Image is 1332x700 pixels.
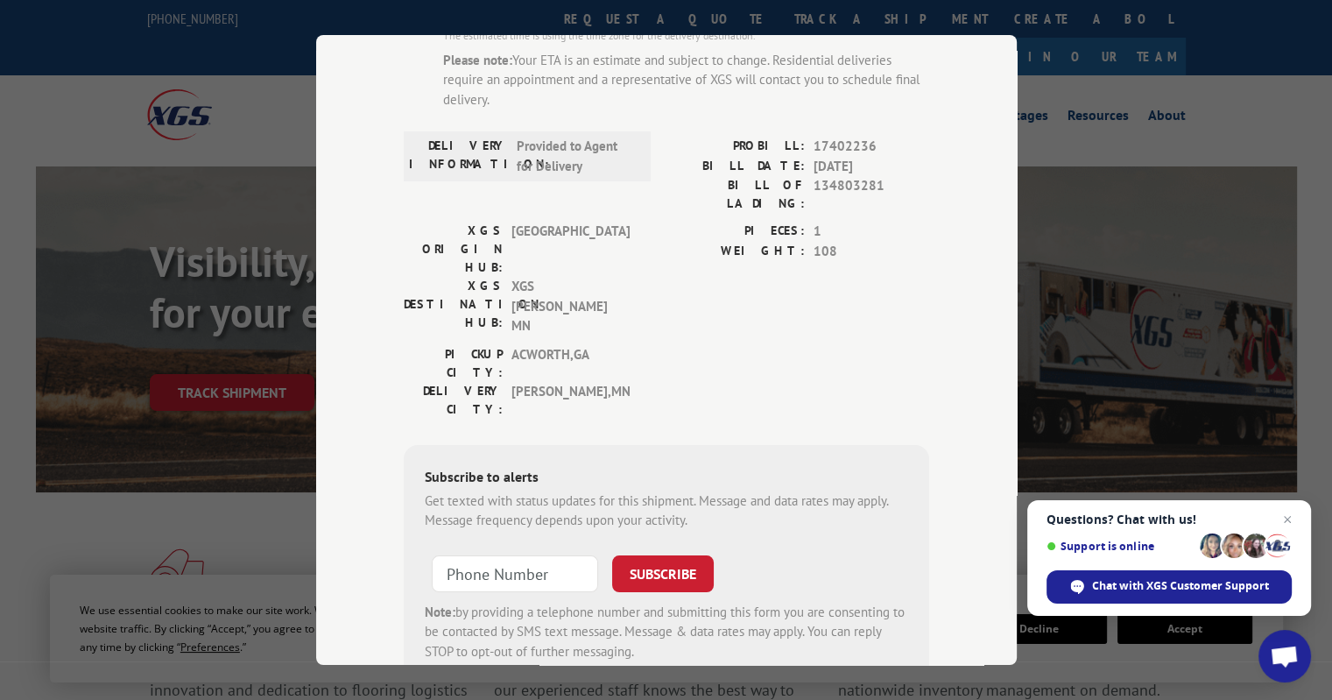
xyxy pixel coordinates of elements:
div: Get texted with status updates for this shipment. Message and data rates may apply. Message frequ... [425,491,908,531]
span: [DATE] [814,157,929,177]
label: XGS DESTINATION HUB: [404,277,503,336]
div: Open chat [1258,630,1311,682]
div: by providing a telephone number and submitting this form you are consenting to be contacted by SM... [425,603,908,662]
label: BILL DATE: [666,157,805,177]
button: SUBSCRIBE [612,555,714,592]
strong: Note: [425,604,455,620]
span: XGS [PERSON_NAME] MN [511,277,630,336]
span: 134803281 [814,176,929,213]
span: 108 [814,242,929,262]
label: WEIGHT: [666,242,805,262]
div: Chat with XGS Customer Support [1047,570,1292,604]
div: Your ETA is an estimate and subject to change. Residential deliveries require an appointment and ... [443,51,929,110]
label: BILL OF LADING: [666,176,805,213]
label: PICKUP CITY: [404,345,503,382]
label: PIECES: [666,222,805,242]
span: [PERSON_NAME] , MN [511,382,630,419]
span: Chat with XGS Customer Support [1092,578,1269,594]
strong: Please note: [443,52,512,68]
span: 1 [814,222,929,242]
label: DELIVERY INFORMATION: [409,137,508,176]
span: Provided to Agent for Delivery [517,137,635,176]
span: ACWORTH , GA [511,345,630,382]
span: Support is online [1047,540,1194,553]
div: Subscribe to alerts [425,466,908,491]
label: DELIVERY CITY: [404,382,503,419]
span: 17402236 [814,137,929,157]
label: PROBILL: [666,137,805,157]
div: The estimated time is using the time zone for the delivery destination. [443,28,929,44]
span: [GEOGRAPHIC_DATA] [511,222,630,277]
span: Close chat [1277,509,1298,530]
span: Questions? Chat with us! [1047,513,1292,527]
input: Phone Number [432,555,598,592]
label: XGS ORIGIN HUB: [404,222,503,277]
